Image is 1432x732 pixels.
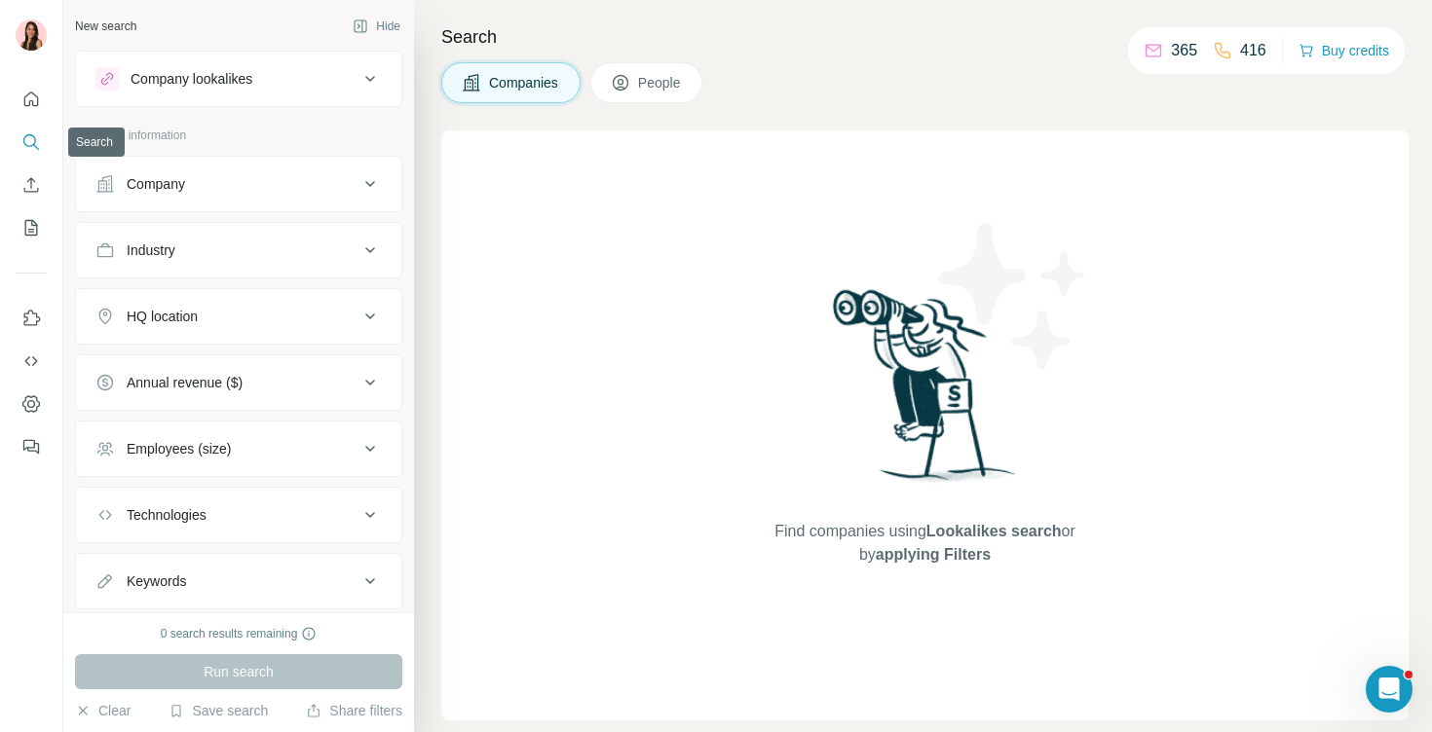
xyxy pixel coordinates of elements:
[127,505,207,525] div: Technologies
[75,701,131,720] button: Clear
[127,240,175,260] div: Industry
[926,523,1062,539] span: Lookalikes search
[925,208,1101,384] img: Surfe Illustration - Stars
[16,82,47,117] button: Quick start
[76,359,401,406] button: Annual revenue ($)
[16,19,47,51] img: Avatar
[76,227,401,274] button: Industry
[127,571,186,591] div: Keywords
[16,301,47,336] button: Use Surfe on LinkedIn
[76,492,401,538] button: Technologies
[16,386,47,421] button: Dashboard
[876,546,991,563] span: applying Filters
[441,23,1409,51] h4: Search
[16,167,47,202] button: Enrich CSV
[824,284,1027,501] img: Surfe Illustration - Woman searching with binoculars
[76,425,401,472] button: Employees (size)
[16,344,47,379] button: Use Surfe API
[1240,39,1266,62] p: 416
[1366,666,1413,713] iframe: Intercom live chat
[638,73,683,92] span: People
[127,307,198,326] div: HQ location
[76,558,401,604] button: Keywords
[127,439,231,458] div: Employees (size)
[16,429,47,464] button: Feedback
[1299,37,1389,64] button: Buy credits
[16,125,47,160] button: Search
[75,127,402,144] p: Company information
[1171,39,1197,62] p: 365
[76,293,401,340] button: HQ location
[16,210,47,245] button: My lists
[169,701,268,720] button: Save search
[127,373,243,392] div: Annual revenue ($)
[769,520,1080,567] span: Find companies using or by
[131,69,252,89] div: Company lookalikes
[489,73,560,92] span: Companies
[76,55,401,102] button: Company lookalikes
[75,18,136,35] div: New search
[127,174,185,194] div: Company
[76,161,401,207] button: Company
[306,701,402,720] button: Share filters
[339,12,414,41] button: Hide
[161,625,318,642] div: 0 search results remaining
